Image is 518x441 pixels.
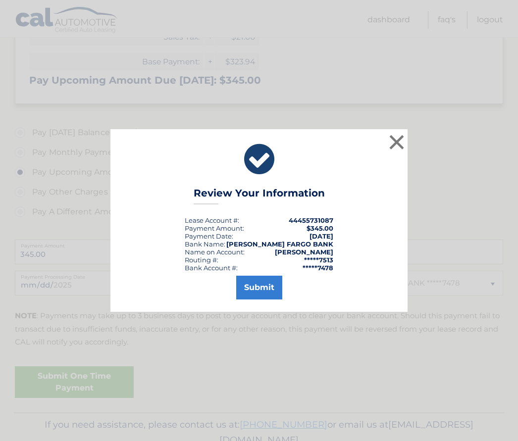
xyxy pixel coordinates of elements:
div: Payment Amount: [185,224,244,232]
div: Bank Name: [185,240,225,248]
div: Name on Account: [185,248,245,256]
span: Payment Date [185,232,232,240]
strong: [PERSON_NAME] FARGO BANK [226,240,333,248]
h3: Review Your Information [194,187,325,204]
div: : [185,232,233,240]
span: $345.00 [307,224,333,232]
strong: [PERSON_NAME] [275,248,333,256]
div: Lease Account #: [185,216,239,224]
strong: 44455731087 [289,216,333,224]
button: × [387,132,407,152]
span: [DATE] [310,232,333,240]
div: Bank Account #: [185,264,238,272]
div: Routing #: [185,256,218,264]
button: Submit [236,276,282,299]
